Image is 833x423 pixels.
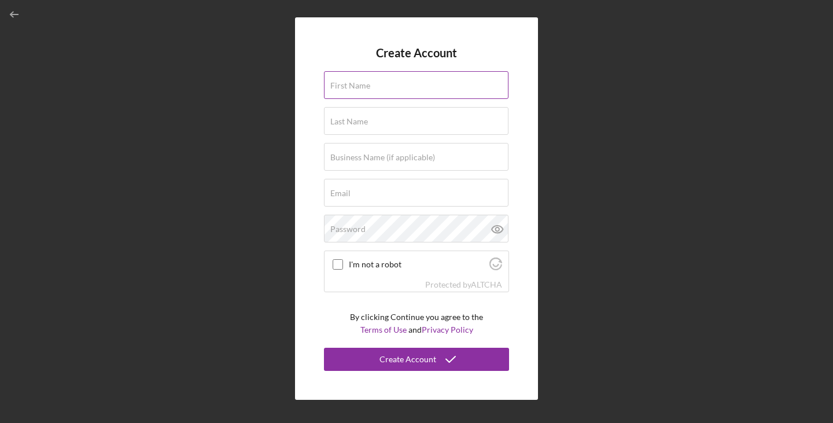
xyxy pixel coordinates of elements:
label: First Name [330,81,370,90]
label: Last Name [330,117,368,126]
label: I'm not a robot [349,260,486,269]
a: Privacy Policy [422,325,473,334]
label: Business Name (if applicable) [330,153,435,162]
button: Create Account [324,348,509,371]
a: Visit Altcha.org [489,262,502,272]
label: Email [330,189,351,198]
a: Visit Altcha.org [471,279,502,289]
a: Terms of Use [360,325,407,334]
p: By clicking Continue you agree to the and [350,311,483,337]
label: Password [330,225,366,234]
div: Create Account [379,348,436,371]
div: Protected by [425,280,502,289]
h4: Create Account [376,46,457,60]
